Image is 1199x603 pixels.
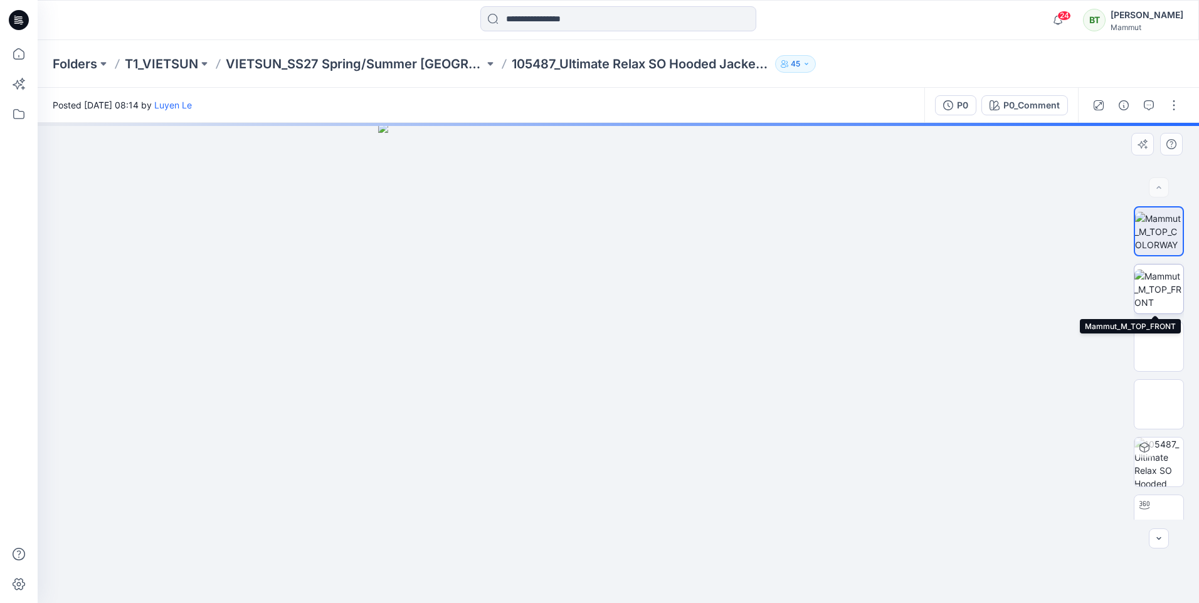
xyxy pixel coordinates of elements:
button: P0 [935,95,976,115]
a: VIETSUN_SS27 Spring/Summer [GEOGRAPHIC_DATA] [226,55,484,73]
img: Mammut_M_TOP_COLORWAY [1135,212,1183,251]
div: P0_Comment [1003,98,1060,112]
button: 45 [775,55,816,73]
span: Posted [DATE] 08:14 by [53,98,192,112]
p: 45 [791,57,800,71]
img: Mammut_M_TOP_FRONT [1134,270,1183,309]
div: P0 [957,98,968,112]
button: P0_Comment [981,95,1068,115]
span: 24 [1057,11,1071,21]
a: Luyen Le [154,100,192,110]
a: Folders [53,55,97,73]
button: Details [1114,95,1134,115]
p: 105487_Ultimate Relax SO Hooded Jacket AF Men [512,55,770,73]
div: BT [1083,9,1106,31]
img: eyJhbGciOiJIUzI1NiIsImtpZCI6IjAiLCJzbHQiOiJzZXMiLCJ0eXAiOiJKV1QifQ.eyJkYXRhIjp7InR5cGUiOiJzdG9yYW... [378,123,858,603]
img: 105487_Ultimate Relax SO Hooded Jacket AF Men P0_Comment [1134,438,1183,486]
div: Mammut [1111,23,1183,32]
a: T1_VIETSUN [125,55,198,73]
div: [PERSON_NAME] [1111,8,1183,23]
